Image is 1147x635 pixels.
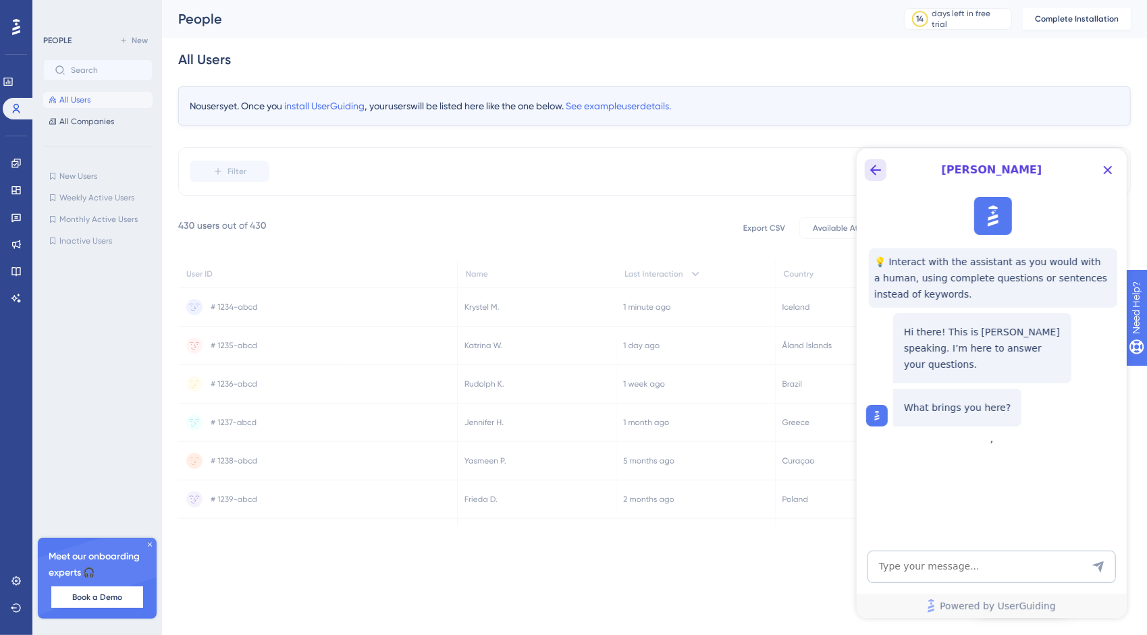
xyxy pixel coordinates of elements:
[857,148,1127,618] iframe: UserGuiding AI Assistant
[190,161,269,182] button: Filter
[228,166,246,177] span: Filter
[32,3,84,20] span: Need Help?
[1035,13,1119,24] span: Complete Installation
[49,549,146,581] span: Meet our onboarding experts 🎧
[178,9,870,28] div: People
[284,101,365,111] span: install UserGuiding
[932,8,1007,30] div: days left in free trial
[1023,8,1131,30] button: Complete Installation
[178,86,1131,126] div: No users yet. Once you , your users will be listed here like the one below.
[566,101,671,111] span: See example user details.
[51,586,143,608] button: Book a Demo
[917,13,924,24] div: 14
[178,50,231,69] div: All Users
[72,592,122,603] span: Book a Demo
